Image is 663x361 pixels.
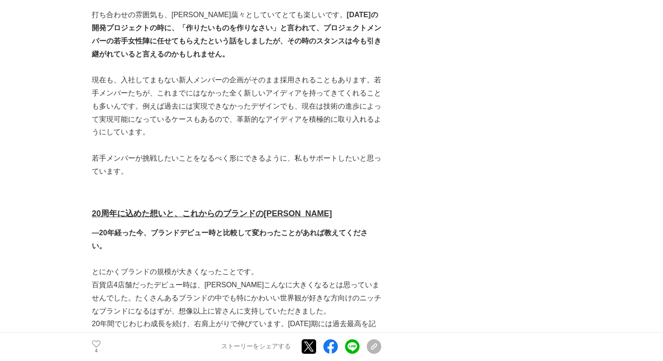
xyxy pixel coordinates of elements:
[92,229,368,250] strong: ―20年経った今、ブランドデビュー時と比較して変わったことがあれば教えてください。
[92,209,332,218] u: 20周年に込めた想いと、これからのブランドの[PERSON_NAME]
[92,9,381,61] p: 打ち合わせの雰囲気も、[PERSON_NAME]藹々としていてとても楽しいです。
[221,343,291,351] p: ストーリーをシェアする
[92,318,381,344] p: 20年間でじわじわ成長を続け、右肩上がりで伸びています。[DATE]期には過去最高を記録しました。
[92,74,381,139] p: 現在も、入社してまもない新人メンバーの企画がそのまま採用されることもあります。若手メンバーたちが、これまでにはなかった全く新しいアイディアを持ってきてくれることも多いんです。例えば過去には実現で...
[92,11,381,57] strong: [DATE]の開発プロジェクトの時に、「作りたいものを作りなさい」と言われて、プロジェクトメンバーの若手女性陣に任せてもらえたという話をしましたが、その時のスタンスは今も引き継がれていると言える...
[92,152,381,178] p: 若手メンバーが挑戦したいことをなるべく形にできるように、私もサポートしたいと思っています。
[92,266,381,279] p: とにかくブランドの規模が大きくなったことです。
[92,349,101,353] p: 4
[92,279,381,318] p: 百貨店4店舗だったデビュー時は、[PERSON_NAME]こんなに大きくなるとは思っていませんでした。たくさんあるブランドの中でも特にかわいい世界観が好きな方向けのニッチなブランドになるはずが、...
